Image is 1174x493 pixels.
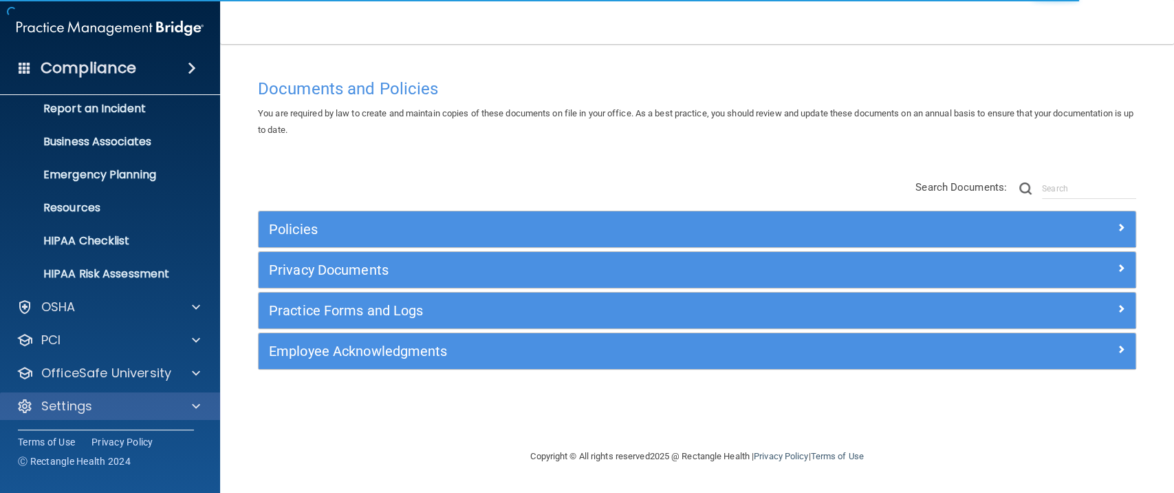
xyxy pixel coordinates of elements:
[269,222,906,237] h5: Policies
[258,108,1133,135] span: You are required by law to create and maintain copies of these documents on file in your office. ...
[269,300,1125,322] a: Practice Forms and Logs
[91,435,153,449] a: Privacy Policy
[17,14,204,42] img: PMB logo
[269,262,906,277] h5: Privacy Documents
[17,299,200,315] a: OSHA
[41,365,171,381] p: OfficeSafe University
[41,398,92,415] p: Settings
[41,332,61,348] p: PCI
[9,234,197,248] p: HIPAA Checklist
[18,435,75,449] a: Terms of Use
[915,181,1007,193] span: Search Documents:
[9,135,197,149] p: Business Associates
[269,344,906,359] h5: Employee Acknowledgments
[9,168,197,182] p: Emergency Planning
[17,332,200,348] a: PCI
[754,451,808,461] a: Privacy Policy
[258,80,1136,98] h4: Documents and Policies
[9,201,197,215] p: Resources
[269,303,906,318] h5: Practice Forms and Logs
[446,434,948,479] div: Copyright © All rights reserved 2025 @ Rectangle Health | |
[1019,182,1032,195] img: ic-search.3b580494.png
[17,398,200,415] a: Settings
[269,218,1125,240] a: Policies
[269,259,1125,281] a: Privacy Documents
[9,267,197,281] p: HIPAA Risk Assessment
[269,340,1125,362] a: Employee Acknowledgments
[17,365,200,381] a: OfficeSafe University
[41,59,136,78] h4: Compliance
[41,299,76,315] p: OSHA
[810,451,863,461] a: Terms of Use
[1042,178,1136,199] input: Search
[18,454,131,468] span: Ⓒ Rectangle Health 2024
[9,102,197,116] p: Report an Incident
